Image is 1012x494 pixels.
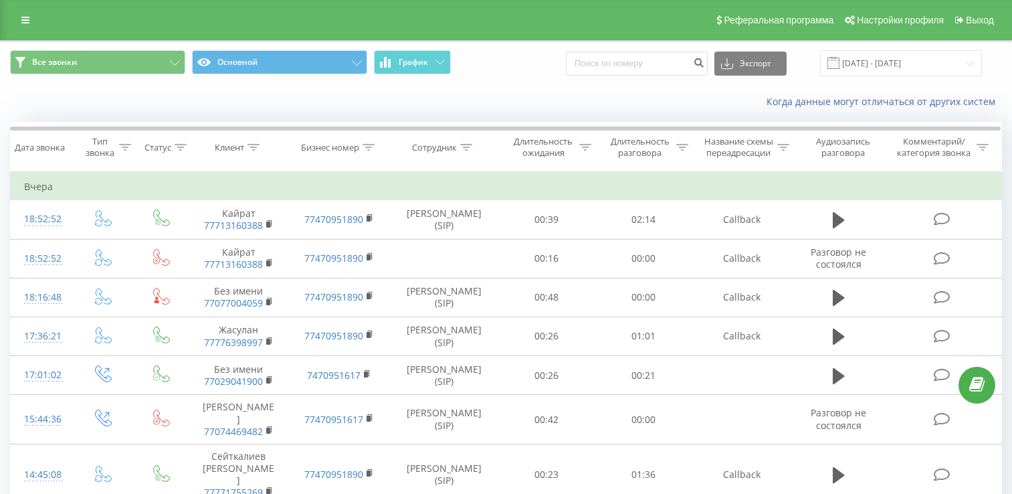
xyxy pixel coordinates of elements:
td: Кайрат [189,239,289,278]
span: Разговор не состоялся [811,406,866,431]
div: Сотрудник [412,142,457,153]
a: 77713160388 [204,258,263,270]
span: График [399,58,428,67]
td: Кайрат [189,200,289,239]
a: 77029041900 [204,375,263,388]
td: [PERSON_NAME] (SIP) [390,317,498,355]
div: Дата звонка [15,142,65,153]
div: Тип звонка [84,136,116,159]
td: 00:48 [498,278,595,317]
button: График [374,50,451,74]
span: Разговор не состоялся [811,246,866,270]
td: [PERSON_NAME] (SIP) [390,395,498,444]
td: [PERSON_NAME] (SIP) [390,200,498,239]
div: 18:16:48 [24,284,59,311]
a: 77074469482 [204,425,263,438]
td: [PERSON_NAME] (SIP) [390,356,498,395]
div: Длительность разговора [607,136,673,159]
td: 00:00 [595,395,692,444]
button: Экспорт [714,52,787,76]
div: Бизнес номер [301,142,359,153]
div: 18:52:52 [24,206,59,232]
td: 00:42 [498,395,595,444]
td: [PERSON_NAME] (SIP) [390,278,498,317]
button: Основной [192,50,367,74]
td: 00:39 [498,200,595,239]
a: 77470951890 [304,329,363,342]
div: Клиент [215,142,244,153]
div: Название схемы переадресации [704,136,774,159]
div: 18:52:52 [24,246,59,272]
a: 77713160388 [204,219,263,232]
td: 02:14 [595,200,692,239]
td: Вчера [11,173,1002,200]
td: Жасулан [189,317,289,355]
td: 00:26 [498,317,595,355]
a: 77470951890 [304,213,363,226]
a: Когда данные могут отличаться от других систем [767,95,1002,108]
a: 77470951890 [304,291,363,303]
a: 77470951617 [304,413,363,426]
a: 77470951890 [304,252,363,264]
a: 7470951617 [307,369,361,382]
span: Реферальная программа [724,15,833,25]
div: 17:36:21 [24,323,59,349]
span: Настройки профиля [857,15,944,25]
td: Без имени [189,356,289,395]
div: 15:44:36 [24,406,59,432]
td: 00:26 [498,356,595,395]
a: 77470951890 [304,468,363,481]
div: Длительность ожидания [510,136,577,159]
td: [PERSON_NAME] [189,395,289,444]
span: Все звонки [32,57,77,68]
button: Все звонки [10,50,185,74]
td: Callback [692,200,792,239]
input: Поиск по номеру [566,52,708,76]
div: Статус [144,142,171,153]
td: 00:00 [595,278,692,317]
div: Комментарий/категория звонка [895,136,973,159]
td: Callback [692,317,792,355]
a: 77077004059 [204,297,263,309]
td: 01:01 [595,317,692,355]
td: Без имени [189,278,289,317]
td: Callback [692,278,792,317]
div: 14:45:08 [24,462,59,488]
a: 77776398997 [204,336,263,349]
div: Аудиозапись разговора [805,136,882,159]
span: Выход [966,15,994,25]
td: 00:16 [498,239,595,278]
td: Callback [692,239,792,278]
td: 00:00 [595,239,692,278]
div: 17:01:02 [24,362,59,388]
td: 00:21 [595,356,692,395]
